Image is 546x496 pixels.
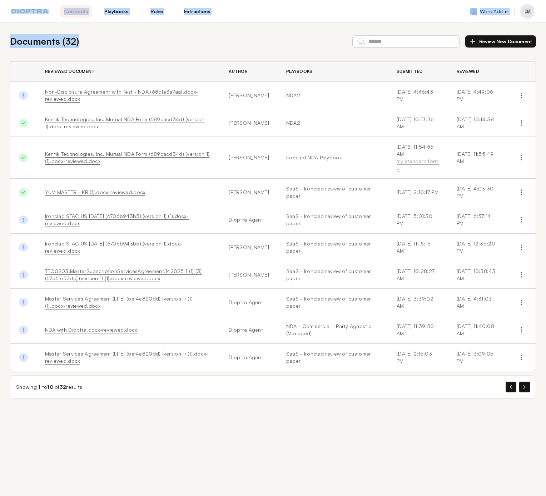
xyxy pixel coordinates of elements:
[448,82,507,109] td: [DATE] 4:49:06 PM
[181,5,213,18] a: Extractions
[220,109,278,137] td: [PERSON_NAME]
[47,384,53,390] span: 10
[397,158,440,172] div: my standard form ✓
[220,61,278,82] th: Author
[38,384,40,390] span: 1
[36,61,220,82] th: Reviewed Document
[470,8,477,15] img: word
[45,240,182,254] a: Ironclad STAC US [DATE] (6706b943b5) (version 1).docx-reviewed.docx
[388,137,448,179] td: [DATE] 11:54:56 AM
[448,61,507,82] th: Reviewed
[220,234,278,261] td: [PERSON_NAME]
[19,188,28,197] img: Done
[278,61,388,82] th: Playbooks
[286,323,379,337] a: NDA - Commercial - Party Agnostic (Managed)
[220,289,278,316] td: Dioptra Agent
[448,289,507,316] td: [DATE] 4:31:03 AM
[19,353,28,362] img: Done
[519,382,530,392] button: Next
[448,316,507,344] td: [DATE] 11:40:08 AM
[286,92,379,99] a: NDA2
[220,344,278,371] td: Dioptra Agent
[388,289,448,316] td: [DATE] 3:39:02 AM
[388,316,448,344] td: [DATE] 11:39:50 AM
[19,271,28,279] img: Done
[520,4,535,19] button: Profile menu
[11,9,49,14] img: logo
[100,5,132,18] a: Playbooks
[45,327,137,333] a: NDA with Dioptra.docx-reviewed.docx
[286,154,379,161] a: Ironclad NDA Playbook
[19,119,28,128] img: Done
[45,116,205,129] a: Kentik Technologies, Inc. Mutual NDA Form (689cacd34d) (version 1).docx-reviewed.docx
[388,206,448,234] td: [DATE] 5:01:30 PM
[45,151,209,164] a: Kentik Technologies, Inc. Mutual NDA Form (689cacd34d) (version 1) (1).docx-reviewed.docx
[19,243,28,252] img: Done
[220,137,278,179] td: [PERSON_NAME]
[60,5,92,18] a: Contracts
[45,268,202,281] a: TEC0203.MasterSubscriptionServicesAgreement.142025 1 (1) (3) (67d6fe52dc) (version 1) (1).docx-re...
[465,35,536,48] button: Review New Document
[19,326,28,334] img: Done
[10,34,79,48] h2: Documents ( 32 )
[388,344,448,371] td: [DATE] 2:15:03 PM
[19,298,28,307] img: Done
[388,261,448,289] td: [DATE] 10:28:27 AM
[448,137,507,179] td: [DATE] 11:55:49 AM
[388,82,448,109] td: [DATE] 4:46:43 PM
[506,382,516,392] button: Previous
[16,383,82,391] div: Showing to of results
[220,261,278,289] td: [PERSON_NAME]
[45,189,145,195] a: YUM MASTER - KR (1).docx-reviewed.docx
[448,179,507,206] td: [DATE] 4:03:30 PM
[220,82,278,109] td: [PERSON_NAME]
[388,179,448,206] td: [DATE] 2:10:17 PM
[286,268,379,282] a: SaaS - Ironclad review of customer paper
[448,344,507,371] td: [DATE] 3:09:05 PM
[286,240,379,254] a: SaaS - Ironclad review of customer paper
[286,119,379,127] a: NDA2
[286,185,379,199] a: SaaS - Ironclad review of customer paper
[286,350,379,364] a: SaaS - Ironclad review of customer paper
[19,215,28,224] img: Done
[388,61,448,82] th: Submitted
[388,109,448,137] td: [DATE] 10:13:36 AM
[45,89,198,102] a: Non-Disclosure Agreement with Test - NDA (68c1e3a7aa).docx-reviewed.docx
[45,351,208,364] a: Master Services Agreement (LITE) (5ef4e820dd) (version 1) (1).docx-reviewed.docx
[220,316,278,344] td: Dioptra Agent
[220,179,278,206] td: [PERSON_NAME]
[220,206,278,234] td: Dioptra Agent
[286,295,379,309] a: SaaS - Ironclad review of customer paper
[448,261,507,289] td: [DATE] 10:38:43 AM
[286,213,379,227] a: SaaS - Ironclad review of customer paper
[448,234,507,261] td: [DATE] 12:36:20 PM
[45,296,193,309] a: Master Services Agreement (LITE) (5ef4e820dd) (version 1) (1) (1).docx-reviewed.docx
[19,91,28,100] img: Done
[141,5,173,18] a: Rules
[45,213,189,226] a: Ironclad STAC US [DATE] (6706b943b5) (version 1) (1).docx-reviewed.docx
[60,384,66,390] span: 32
[448,109,507,137] td: [DATE] 10:14:38 AM
[19,153,28,162] img: Done
[388,234,448,261] td: [DATE] 11:15:16 AM
[480,8,508,15] span: Word Add-in
[464,5,515,18] a: Word Add-in
[448,206,507,234] td: [DATE] 6:57:14 PM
